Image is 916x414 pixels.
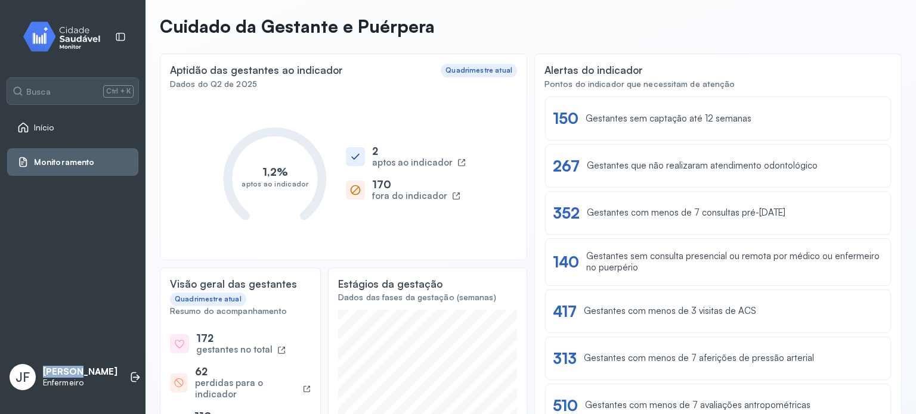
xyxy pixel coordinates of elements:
[170,306,311,316] div: Resumo do acompanhamento
[338,278,442,290] div: Estágios da gestação
[586,113,751,124] div: Gestantes sem captação até 12 semanas
[584,306,756,317] div: Gestantes com menos de 3 visitas de ACS
[372,191,447,202] div: fora do indicador
[43,366,117,378] p: [PERSON_NAME]
[372,178,460,191] div: 170
[544,79,892,89] div: Pontos do indicador que necessitam de atenção
[34,123,54,133] span: Início
[196,344,273,356] div: gestantes no total
[587,207,785,219] div: Gestantes com menos de 7 consultas pré-[DATE]
[372,145,466,157] div: 2
[338,292,517,303] div: Dados das fases da gestação (semanas)
[553,349,577,368] div: 313
[174,378,184,388] img: block-heroicons.svg
[175,295,242,303] div: Quadrimestre atual
[43,378,117,388] p: Enfermeiro
[160,15,435,37] p: Cuidado da Gestante e Puérpera
[34,157,94,167] span: Monitoramento
[17,156,128,168] a: Monitoramento
[553,109,578,127] div: 150
[544,64,643,76] div: Alertas do indicador
[13,19,120,54] img: monitor.svg
[585,400,810,411] div: Gestantes com menos de 7 avaliações antropométricas
[584,353,814,364] div: Gestantes com menos de 7 aferições de pressão arterial
[553,302,577,320] div: 417
[586,251,883,273] div: Gestantes sem consulta presencial ou remota por médico ou enfermeiro no puerpério
[553,204,580,222] div: 352
[195,365,311,378] div: 62
[372,157,453,169] div: aptos ao indicador
[16,369,30,385] span: JF
[553,253,579,271] div: 140
[170,278,297,290] div: Visão geral das gestantes
[196,332,286,344] div: 172
[262,165,288,178] text: 1,2%
[170,64,343,76] div: Aptidão das gestantes ao indicador
[587,160,818,172] div: Gestantes que não realizaram atendimento odontológico
[445,66,512,74] div: Quadrimestre atual
[195,378,298,400] div: perdidas para o indicador
[17,122,128,133] a: Início
[553,157,580,175] div: 267
[103,85,134,97] span: Ctrl + K
[170,79,517,89] div: Dados do Q2 de 2025
[174,338,185,350] img: heart-heroicons.svg
[26,86,51,97] span: Busca
[242,179,309,188] text: aptos ao indicador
